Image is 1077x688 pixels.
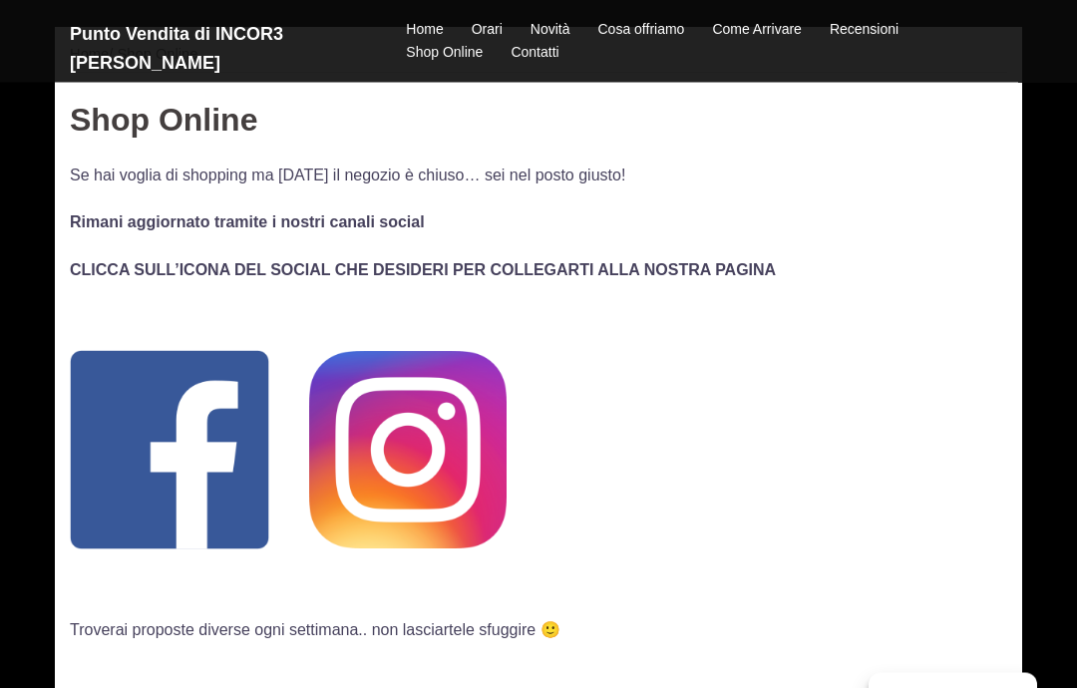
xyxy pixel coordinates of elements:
a: Cosa offriamo [598,18,685,42]
b: Rimani aggiornato tramite i nostri canali social [70,214,425,231]
a: Recensioni [830,18,898,42]
p: Se hai voglia di shopping ma [DATE] il negozio è chiuso… sei nel posto giusto! [70,163,1007,189]
p: Troverai proposte diverse ogni settimana.. non lasciartele sfuggire 🙂 [70,617,1007,644]
h3: Shop Online [70,104,1007,139]
h2: Punto Vendita di INCOR3 [PERSON_NAME] [70,20,362,78]
strong: CLICCA SULL’ICONA DEL SOCIAL CHE DESIDERI PER COLLEGARTI ALLA NOSTRA PAGINA [70,262,776,279]
a: Contatti [511,41,558,65]
a: Shop Online [406,41,483,65]
a: Orari [472,18,503,42]
a: Home [406,18,443,42]
a: Come Arrivare [712,18,801,42]
a: Novità [531,18,570,42]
